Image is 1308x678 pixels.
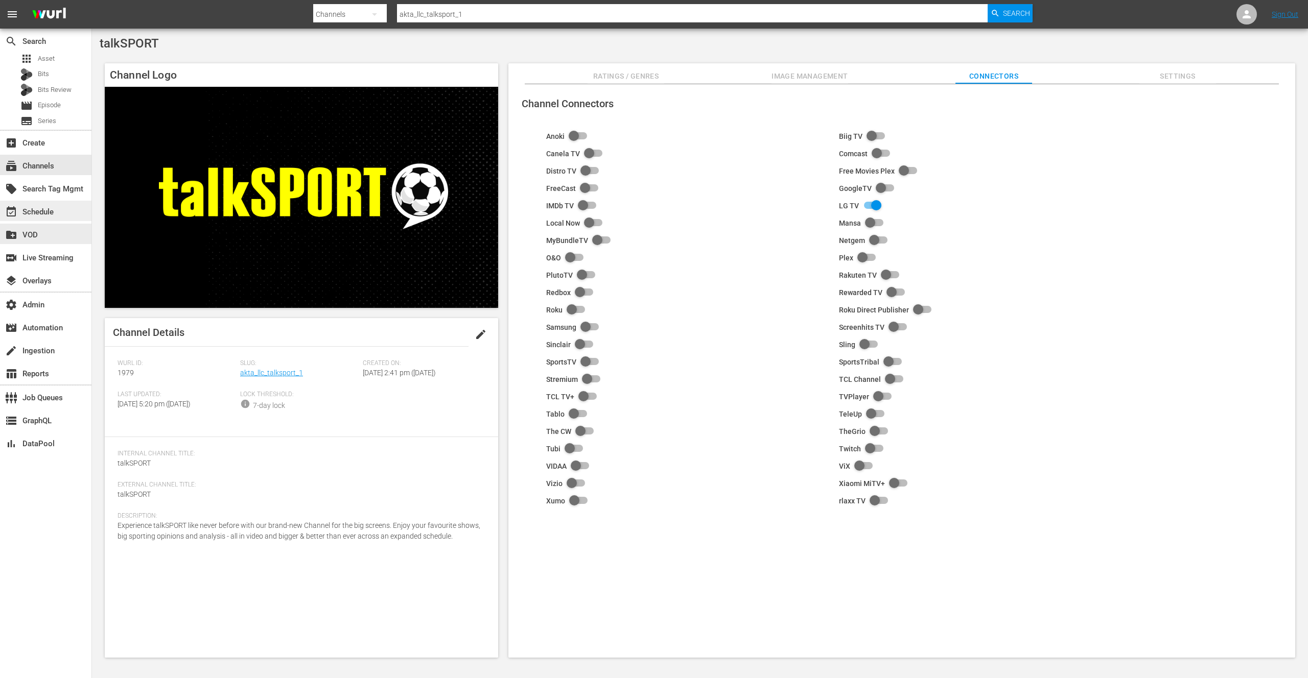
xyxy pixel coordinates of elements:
[546,341,571,349] div: Sinclair
[5,160,17,172] span: Channels
[118,481,480,489] span: External Channel Title:
[105,63,498,87] h4: Channel Logo
[839,323,884,331] div: Screenhits TV
[839,236,865,245] div: Netgem
[546,479,563,488] div: Vizio
[955,70,1032,83] span: Connectors
[546,306,563,314] div: Roku
[839,462,850,470] div: ViX
[546,254,561,262] div: O&O
[105,87,498,308] img: talkSPORT
[546,497,565,505] div: Xumo
[5,368,17,380] span: Reports
[118,359,235,368] span: Wurl ID:
[38,100,61,110] span: Episode
[240,391,358,399] span: Lock Threshold:
[5,415,17,427] span: GraphQL
[5,137,17,149] span: Create
[546,132,565,140] div: Anoki
[118,512,480,520] span: Description:
[839,150,868,158] div: Comcast
[546,358,576,366] div: SportsTV
[839,341,855,349] div: Sling
[988,4,1033,22] button: Search
[522,98,614,110] span: Channel Connectors
[118,490,151,498] span: talkSPORT
[38,69,49,79] span: Bits
[839,167,895,175] div: Free Movies Plex
[546,462,567,470] div: VIDAA
[546,410,565,418] div: Tablo
[839,497,866,505] div: rlaxx TV
[113,326,184,338] span: Channel Details
[546,202,574,210] div: IMDb TV
[5,275,17,287] span: Overlays
[839,254,853,262] div: Plex
[100,36,159,51] span: talkSPORT
[118,459,151,467] span: talkSPORT
[839,445,861,453] div: Twitch
[546,375,578,383] div: Stremium
[839,132,862,140] div: Biig TV
[546,445,560,453] div: Tubi
[1272,10,1298,18] a: Sign Out
[839,271,877,279] div: Rakuten TV
[839,358,879,366] div: SportsTribal
[240,399,250,409] span: info
[20,100,33,112] span: Episode
[546,427,571,435] div: The CW
[839,427,866,435] div: TheGrio
[469,322,493,347] button: edit
[118,391,235,399] span: Last Updated:
[839,219,861,227] div: Mansa
[38,54,55,64] span: Asset
[546,288,571,297] div: Redbox
[1139,70,1216,83] span: Settings
[118,400,191,408] span: [DATE] 5:20 pm ([DATE])
[5,206,17,218] span: Schedule
[5,345,17,357] span: Ingestion
[363,359,480,368] span: Created On:
[839,202,859,210] div: LG TV
[363,369,436,377] span: [DATE] 2:41 pm ([DATE])
[253,400,285,411] div: 7-day lock
[38,116,56,126] span: Series
[772,70,848,83] span: Image Management
[5,229,17,241] span: VOD
[546,184,576,192] div: FreeCast
[240,369,303,377] a: akta_llc_talksport_1
[25,3,74,27] img: ans4CAIJ8jUAAAAAAAAAAAAAAAAAAAAAAAAgQb4GAAAAAAAAAAAAAAAAAAAAAAAAJMjXAAAAAAAAAAAAAAAAAAAAAAAAgAT5G...
[546,167,576,175] div: Distro TV
[839,184,872,192] div: GoogleTV
[20,84,33,96] div: Bits Review
[6,8,18,20] span: menu
[5,299,17,311] span: Admin
[839,306,909,314] div: Roku Direct Publisher
[5,322,17,334] span: Automation
[118,450,480,458] span: Internal Channel Title:
[5,252,17,264] span: Live Streaming
[5,438,17,450] span: DataPool
[546,323,576,331] div: Samsung
[546,271,573,279] div: PlutoTV
[38,85,72,95] span: Bits Review
[240,359,358,368] span: Slug:
[546,393,574,401] div: TCL TV+
[839,410,862,418] div: TeleUp
[5,392,17,404] span: Job Queues
[839,288,882,297] div: Rewarded TV
[118,521,480,540] span: Experience talkSPORT like never before with our brand-new Channel for the big screens. Enjoy your...
[118,369,134,377] span: 1979
[20,115,33,127] span: Series
[1003,4,1030,22] span: Search
[588,70,664,83] span: Ratings / Genres
[546,236,588,245] div: MyBundleTV
[5,183,17,195] span: Search Tag Mgmt
[475,328,487,341] span: edit
[20,68,33,81] div: Bits
[546,219,580,227] div: Local Now
[546,150,580,158] div: Canela TV
[839,479,885,488] div: Xiaomi MiTV+
[839,393,869,401] div: TVPlayer
[5,35,17,47] span: Search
